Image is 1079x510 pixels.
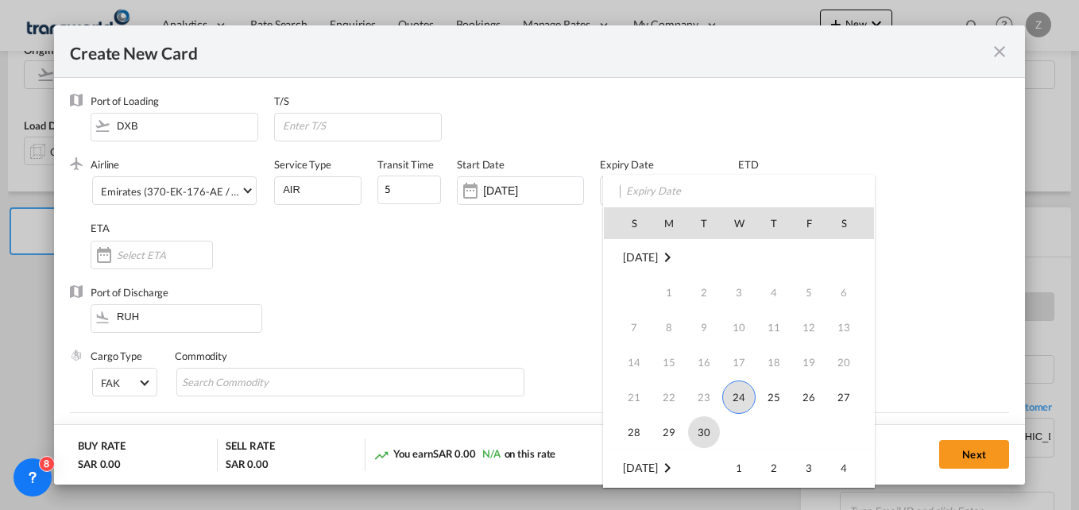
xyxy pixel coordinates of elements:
[623,461,657,474] span: [DATE]
[604,207,874,487] md-calendar: Calendar
[604,207,652,239] th: S
[652,275,686,310] td: Monday September 1 2025
[721,380,756,415] td: Wednesday September 24 2025
[604,310,652,345] td: Sunday September 7 2025
[828,381,860,413] span: 27
[826,450,874,485] td: Saturday October 4 2025
[604,239,874,275] td: September 2025
[826,380,874,415] td: Saturday September 27 2025
[791,275,826,310] td: Friday September 5 2025
[686,380,721,415] td: Tuesday September 23 2025
[623,250,657,264] span: [DATE]
[758,452,790,484] span: 2
[604,450,874,485] tr: Week 1
[756,450,791,485] td: Thursday October 2 2025
[826,207,874,239] th: S
[604,345,652,380] td: Sunday September 14 2025
[688,416,720,448] span: 30
[604,275,874,310] tr: Week 1
[791,450,826,485] td: Friday October 3 2025
[686,275,721,310] td: Tuesday September 2 2025
[791,380,826,415] td: Friday September 26 2025
[686,207,721,239] th: T
[652,310,686,345] td: Monday September 8 2025
[604,415,874,450] tr: Week 5
[758,381,790,413] span: 25
[604,380,652,415] td: Sunday September 21 2025
[604,345,874,380] tr: Week 3
[722,381,756,414] span: 24
[723,452,755,484] span: 1
[826,310,874,345] td: Saturday September 13 2025
[686,310,721,345] td: Tuesday September 9 2025
[604,239,874,275] tr: Week undefined
[652,345,686,380] td: Monday September 15 2025
[721,345,756,380] td: Wednesday September 17 2025
[791,207,826,239] th: F
[828,452,860,484] span: 4
[652,415,686,450] td: Monday September 29 2025
[604,450,721,485] td: October 2025
[756,310,791,345] td: Thursday September 11 2025
[721,310,756,345] td: Wednesday September 10 2025
[756,380,791,415] td: Thursday September 25 2025
[826,275,874,310] td: Saturday September 6 2025
[793,381,825,413] span: 26
[756,345,791,380] td: Thursday September 18 2025
[652,207,686,239] th: M
[826,345,874,380] td: Saturday September 20 2025
[791,310,826,345] td: Friday September 12 2025
[721,275,756,310] td: Wednesday September 3 2025
[756,275,791,310] td: Thursday September 4 2025
[618,416,650,448] span: 28
[721,207,756,239] th: W
[652,380,686,415] td: Monday September 22 2025
[721,450,756,485] td: Wednesday October 1 2025
[686,415,721,450] td: Tuesday September 30 2025
[653,416,685,448] span: 29
[604,380,874,415] tr: Week 4
[604,310,874,345] tr: Week 2
[756,207,791,239] th: T
[793,452,825,484] span: 3
[686,345,721,380] td: Tuesday September 16 2025
[791,345,826,380] td: Friday September 19 2025
[604,415,652,450] td: Sunday September 28 2025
